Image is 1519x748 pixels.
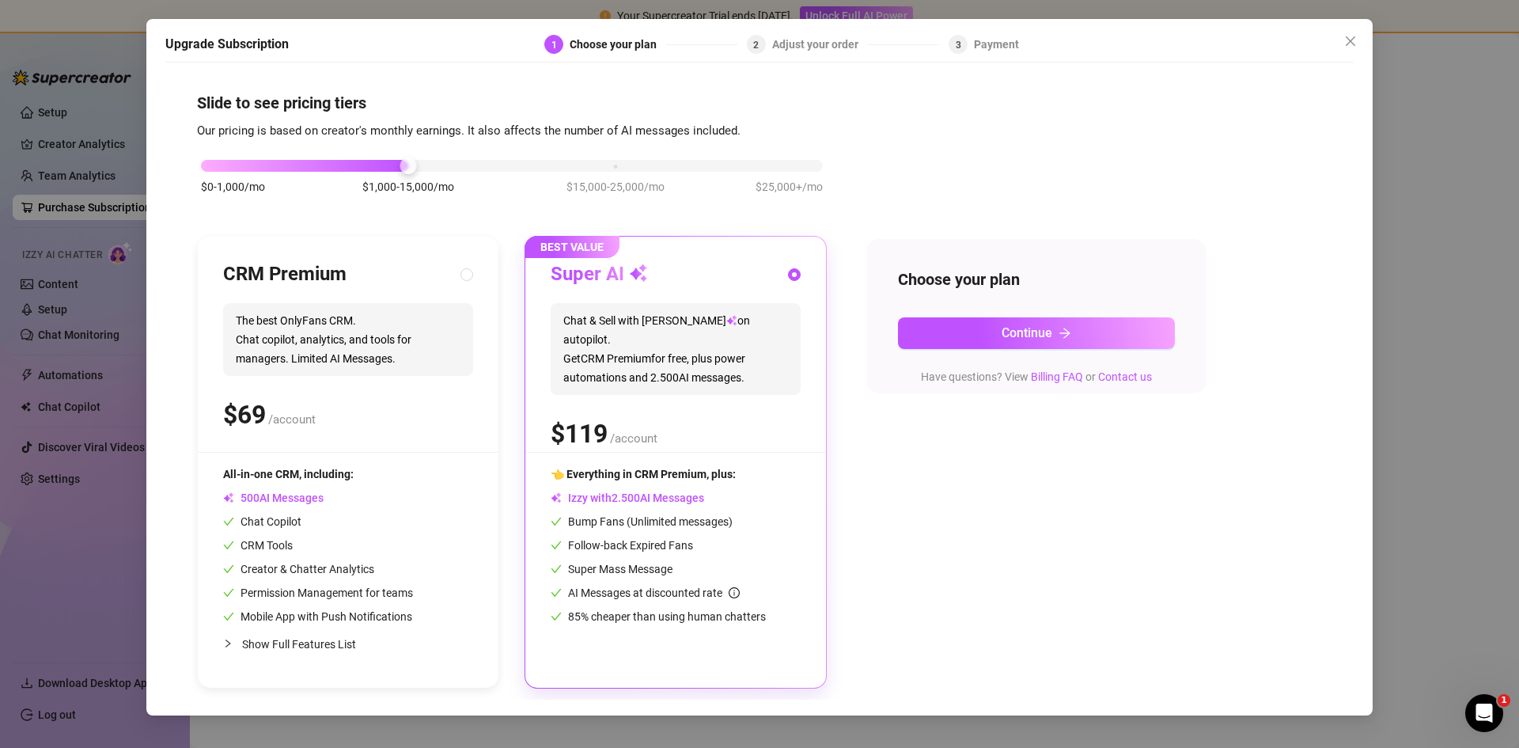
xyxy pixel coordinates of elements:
a: Billing FAQ [1031,370,1083,382]
span: check [551,587,562,598]
span: check [551,564,562,575]
h5: Upgrade Subscription [165,35,289,54]
iframe: Intercom live chat [1465,694,1503,732]
span: check [551,540,562,551]
span: $ [551,419,608,449]
div: Adjust your order [772,35,868,54]
span: BEST VALUE [525,236,619,258]
div: Payment [974,35,1019,54]
span: check [223,611,234,622]
span: Permission Management for teams [223,587,413,599]
span: info-circle [729,587,740,598]
span: Mobile App with Push Notifications [223,610,412,623]
span: 2 [753,39,759,50]
span: 3 [956,39,961,50]
span: $15,000-25,000/mo [566,178,665,196]
span: Izzy with AI Messages [551,492,704,504]
span: close [1344,35,1357,47]
span: Close [1338,35,1363,47]
span: AI Messages at discounted rate [568,587,740,599]
span: Super Mass Message [551,563,672,575]
span: CRM Tools [223,539,293,552]
span: Have questions? View or [921,370,1152,382]
span: check [223,516,234,527]
span: check [223,564,234,575]
span: 👈 Everything in CRM Premium, plus: [551,468,736,480]
span: AI Messages [223,492,324,504]
span: All-in-one CRM, including: [223,468,354,480]
span: check [551,516,562,527]
h3: Super AI [551,262,648,287]
span: Continue [1002,325,1052,340]
span: Creator & Chatter Analytics [223,563,374,575]
span: check [551,611,562,622]
span: Bump Fans (Unlimited messages) [551,515,733,528]
span: /account [610,431,657,446]
span: arrow-right [1059,326,1071,339]
h4: Choose your plan [898,268,1175,290]
span: 1 [1498,694,1510,707]
span: Our pricing is based on creator's monthly earnings. It also affects the number of AI messages inc... [197,123,741,137]
span: $0-1,000/mo [201,178,265,196]
span: Follow-back Expired Fans [551,539,693,552]
span: /account [268,412,316,427]
span: $25,000+/mo [756,178,823,196]
button: Close [1338,28,1363,54]
span: The best OnlyFans CRM. Chat copilot, analytics, and tools for managers. Limited AI Messages. [223,303,473,376]
span: $ [223,400,266,430]
span: Chat Copilot [223,515,301,528]
span: 1 [551,39,557,50]
span: collapsed [223,639,233,648]
span: check [223,540,234,551]
a: Contact us [1098,370,1152,382]
span: Show Full Features List [242,638,356,651]
h4: Slide to see pricing tiers [197,91,1322,113]
span: 85% cheaper than using human chatters [551,610,766,623]
div: Show Full Features List [223,625,473,663]
button: Continuearrow-right [898,317,1175,348]
div: Choose your plan [570,35,666,54]
span: check [223,587,234,598]
span: $1,000-15,000/mo [362,178,454,196]
h3: CRM Premium [223,262,347,287]
span: Chat & Sell with [PERSON_NAME] on autopilot. Get CRM Premium for free, plus power automations and... [551,303,801,395]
